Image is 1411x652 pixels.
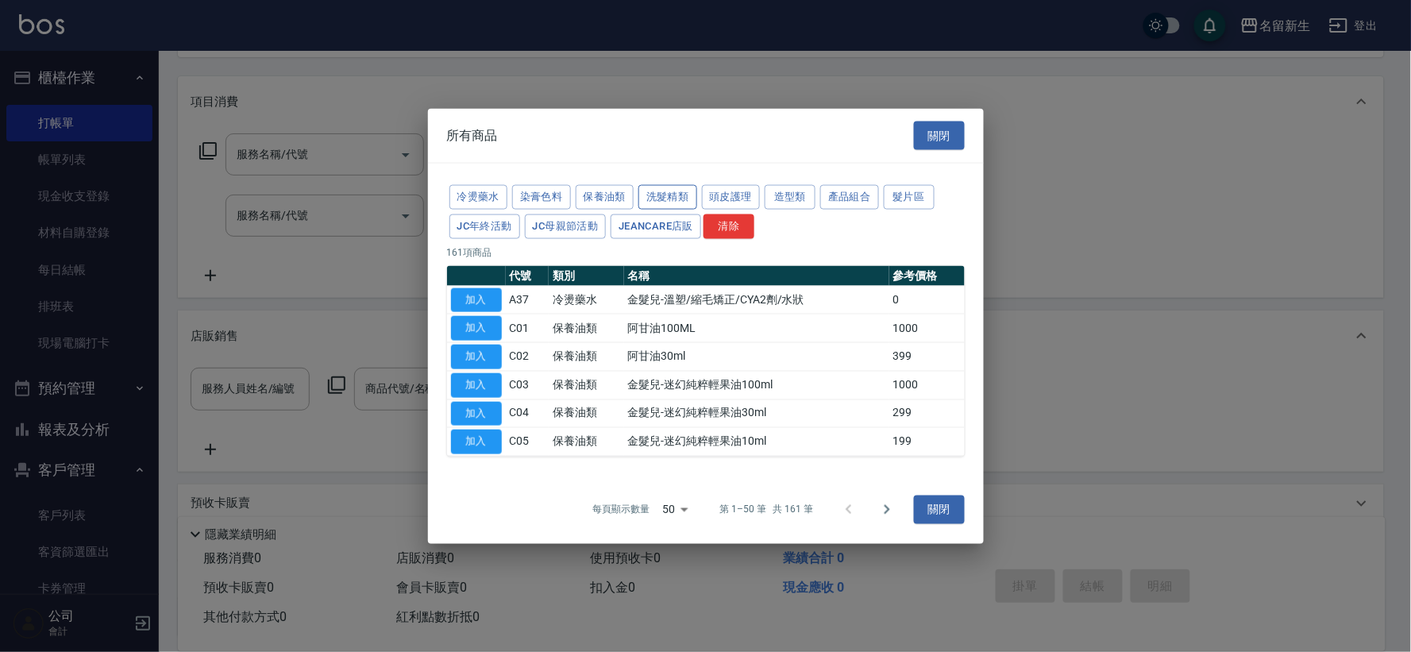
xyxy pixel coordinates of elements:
[525,214,607,238] button: JC母親節活動
[624,427,889,456] td: 金髮兒-迷幻純粹輕果油10ml
[889,286,965,314] td: 0
[449,185,508,210] button: 冷燙藥水
[506,286,549,314] td: A37
[451,316,502,341] button: 加入
[889,265,965,286] th: 參考價格
[506,265,549,286] th: 代號
[889,314,965,342] td: 1000
[624,314,889,342] td: 阿甘油100ML
[549,399,624,428] td: 保養油類
[549,342,624,371] td: 保養油類
[624,286,889,314] td: 金髮兒-溫塑/縮毛矯正/CYA2劑/水狀
[702,185,761,210] button: 頭皮護理
[638,185,697,210] button: 洗髮精類
[592,503,650,517] p: 每頁顯示數量
[447,127,498,143] span: 所有商品
[549,286,624,314] td: 冷燙藥水
[889,342,965,371] td: 399
[506,427,549,456] td: C05
[451,430,502,454] button: 加入
[765,185,815,210] button: 造型類
[820,185,879,210] button: 產品組合
[719,503,813,517] p: 第 1–50 筆 共 161 筆
[889,399,965,428] td: 299
[506,399,549,428] td: C04
[549,371,624,399] td: 保養油類
[914,121,965,150] button: 關閉
[624,265,889,286] th: 名稱
[624,371,889,399] td: 金髮兒-迷幻純粹輕果油100ml
[549,314,624,342] td: 保養油類
[889,371,965,399] td: 1000
[447,245,965,259] p: 161 項商品
[506,342,549,371] td: C02
[451,372,502,397] button: 加入
[549,265,624,286] th: 類別
[889,427,965,456] td: 199
[624,342,889,371] td: 阿甘油30ml
[449,214,520,238] button: JC年終活動
[611,214,701,238] button: JeanCare店販
[624,399,889,428] td: 金髮兒-迷幻純粹輕果油30ml
[506,314,549,342] td: C01
[704,214,754,238] button: 清除
[506,371,549,399] td: C03
[512,185,571,210] button: 染膏色料
[451,401,502,426] button: 加入
[914,496,965,525] button: 關閉
[884,185,935,210] button: 髮片區
[576,185,634,210] button: 保養油類
[549,427,624,456] td: 保養油類
[451,287,502,312] button: 加入
[868,491,906,529] button: Go to next page
[451,345,502,369] button: 加入
[656,488,694,531] div: 50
